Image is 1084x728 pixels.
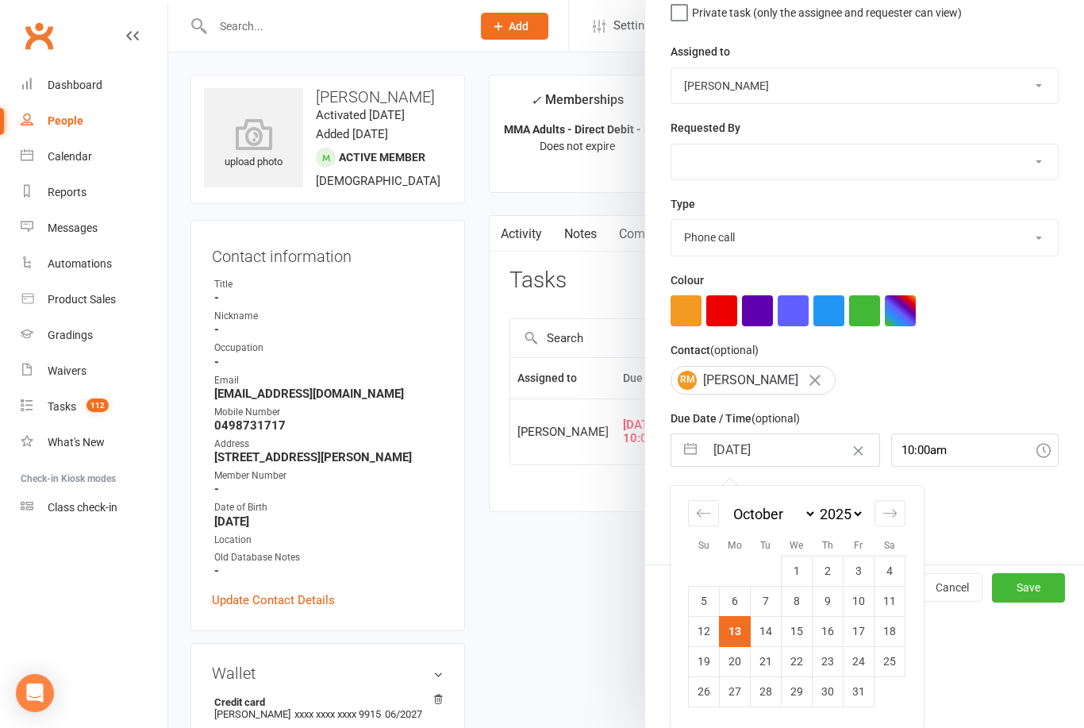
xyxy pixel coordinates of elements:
small: Th [822,540,833,551]
td: Friday, October 3, 2025 [844,556,875,586]
label: Contact [671,341,759,359]
a: Automations [21,246,167,282]
div: People [48,114,83,127]
label: Due Date / Time [671,410,800,427]
td: Wednesday, October 29, 2025 [782,676,813,707]
td: Saturday, October 4, 2025 [875,556,905,586]
div: Product Sales [48,293,116,306]
a: Messages [21,210,167,246]
td: Tuesday, October 21, 2025 [751,646,782,676]
td: Tuesday, October 7, 2025 [751,586,782,616]
td: Monday, October 6, 2025 [720,586,751,616]
small: (optional) [751,412,800,425]
div: Reports [48,186,86,198]
td: Sunday, October 26, 2025 [689,676,720,707]
label: Requested By [671,119,740,137]
td: Thursday, October 23, 2025 [813,646,844,676]
div: Class check-in [48,501,117,514]
small: Mo [728,540,742,551]
a: Class kiosk mode [21,490,167,526]
button: Clear Date [844,435,872,465]
td: Saturday, October 18, 2025 [875,616,905,646]
div: Waivers [48,364,86,377]
button: Cancel [922,573,982,602]
td: Wednesday, October 22, 2025 [782,646,813,676]
a: Clubworx [19,16,59,56]
td: Sunday, October 5, 2025 [689,586,720,616]
td: Sunday, October 12, 2025 [689,616,720,646]
div: Move forward to switch to the next month. [875,500,905,526]
div: Gradings [48,329,93,341]
a: Gradings [21,318,167,353]
label: Type [671,195,695,213]
small: Su [698,540,709,551]
td: Thursday, October 16, 2025 [813,616,844,646]
td: Saturday, October 25, 2025 [875,646,905,676]
span: 112 [86,399,109,412]
a: Calendar [21,139,167,175]
div: What's New [48,436,105,449]
td: Selected. Monday, October 13, 2025 [720,616,751,646]
td: Thursday, October 9, 2025 [813,586,844,616]
a: Dashboard [21,67,167,103]
a: Tasks 112 [21,389,167,425]
div: Tasks [48,400,76,413]
small: Fr [854,540,863,551]
small: We [790,540,803,551]
a: Reports [21,175,167,210]
label: Email preferences [671,482,763,499]
td: Friday, October 10, 2025 [844,586,875,616]
div: Messages [48,221,98,234]
span: Private task (only the assignee and requester can view) [692,1,962,19]
td: Wednesday, October 15, 2025 [782,616,813,646]
td: Saturday, October 11, 2025 [875,586,905,616]
button: Save [992,573,1065,602]
small: Tu [760,540,771,551]
div: Calendar [48,150,92,163]
div: Open Intercom Messenger [16,674,54,712]
td: Wednesday, October 1, 2025 [782,556,813,586]
td: Friday, October 31, 2025 [844,676,875,707]
a: Waivers [21,353,167,389]
td: Monday, October 20, 2025 [720,646,751,676]
label: Assigned to [671,43,730,60]
div: Calendar [671,486,923,728]
td: Thursday, October 2, 2025 [813,556,844,586]
a: What's New [21,425,167,460]
span: RM [678,371,697,390]
td: Tuesday, October 28, 2025 [751,676,782,707]
a: Product Sales [21,282,167,318]
small: Sa [884,540,895,551]
td: Tuesday, October 14, 2025 [751,616,782,646]
td: Sunday, October 19, 2025 [689,646,720,676]
div: [PERSON_NAME] [671,366,836,395]
td: Wednesday, October 8, 2025 [782,586,813,616]
div: Move backward to switch to the previous month. [688,500,719,526]
td: Friday, October 17, 2025 [844,616,875,646]
div: Dashboard [48,79,102,91]
div: Automations [48,257,112,270]
td: Monday, October 27, 2025 [720,676,751,707]
td: Thursday, October 30, 2025 [813,676,844,707]
small: (optional) [710,344,759,356]
label: Colour [671,272,704,289]
td: Friday, October 24, 2025 [844,646,875,676]
a: People [21,103,167,139]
